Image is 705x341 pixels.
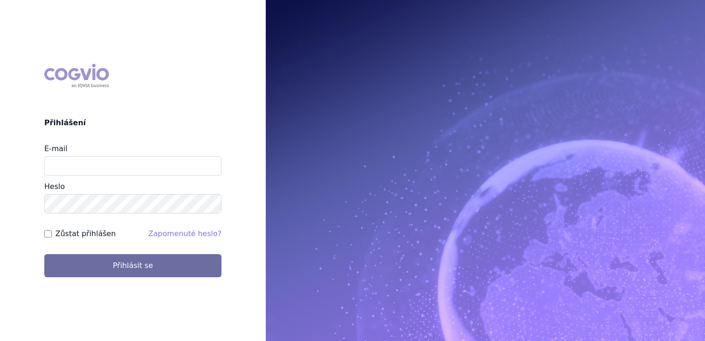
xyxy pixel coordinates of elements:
button: Přihlásit se [44,254,221,277]
h2: Přihlášení [44,117,221,128]
div: COGVIO [44,64,109,88]
label: E-mail [44,144,67,153]
label: Heslo [44,182,65,191]
label: Zůstat přihlášen [55,228,116,239]
a: Zapomenuté heslo? [148,229,221,238]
